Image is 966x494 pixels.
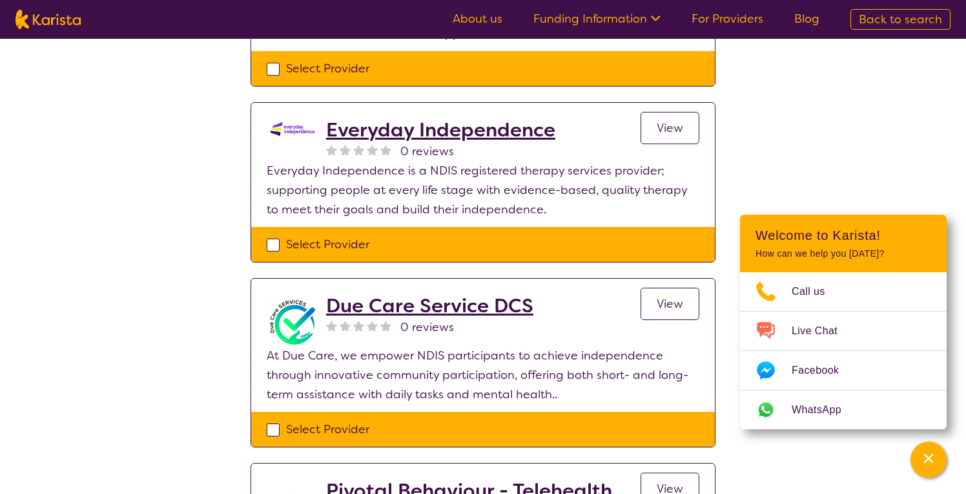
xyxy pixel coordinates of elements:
[792,321,853,341] span: Live Chat
[340,320,351,331] img: nonereviewstar
[755,228,931,243] h2: Welcome to Karista!
[533,11,661,27] a: Funding Information
[692,11,763,27] a: For Providers
[15,10,81,29] img: Karista logo
[353,144,364,155] img: nonereviewstar
[340,144,351,155] img: nonereviewstar
[792,361,854,380] span: Facebook
[400,142,454,161] span: 0 reviews
[326,294,533,317] a: Due Care Service DCS
[740,215,947,429] div: Channel Menu
[400,317,454,337] span: 0 reviews
[641,288,699,320] a: View
[792,282,841,301] span: Call us
[267,118,318,139] img: kdssqoqrr0tfqzmv8ac0.png
[755,248,931,259] p: How can we help you [DATE]?
[326,144,337,155] img: nonereviewstar
[326,320,337,331] img: nonereviewstar
[792,400,857,420] span: WhatsApp
[353,320,364,331] img: nonereviewstar
[657,296,683,312] span: View
[794,11,819,27] a: Blog
[641,112,699,144] a: View
[380,320,391,331] img: nonereviewstar
[740,391,947,429] a: Web link opens in a new tab.
[910,442,947,478] button: Channel Menu
[850,9,951,30] a: Back to search
[657,120,683,136] span: View
[380,144,391,155] img: nonereviewstar
[267,161,699,219] p: Everyday Independence is a NDIS registered therapy services provider; supporting people at every ...
[453,11,502,27] a: About us
[326,118,555,142] a: Everyday Independence
[740,272,947,429] ul: Choose channel
[367,144,378,155] img: nonereviewstar
[267,294,318,346] img: ppxf38cnarih3decgaop.png
[859,12,942,27] span: Back to search
[367,320,378,331] img: nonereviewstar
[267,346,699,404] p: At Due Care, we empower NDIS participants to achieve independence through innovative community pa...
